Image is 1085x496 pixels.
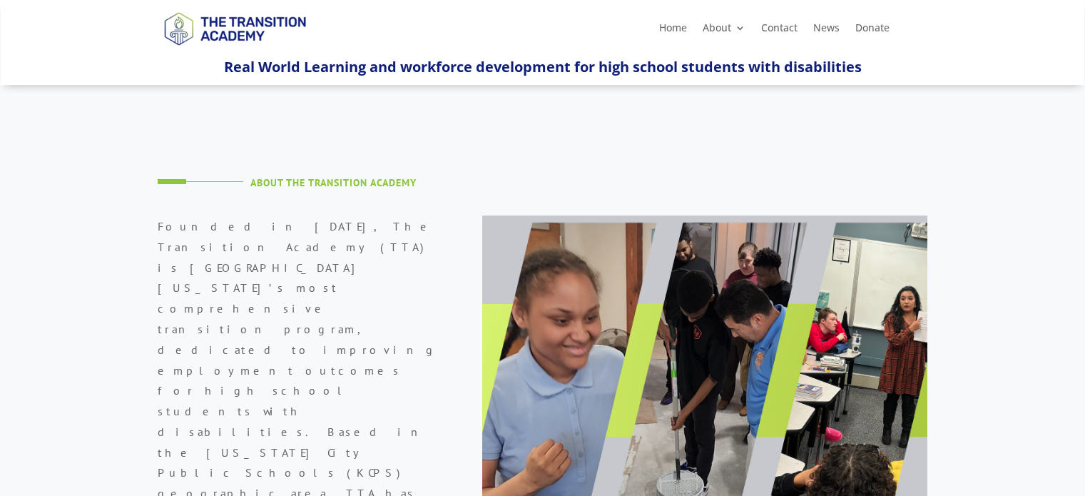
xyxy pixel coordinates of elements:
[659,23,687,39] a: Home
[761,23,798,39] a: Contact
[158,43,312,56] a: Logo-Noticias
[224,57,862,76] span: Real World Learning and workforce development for high school students with disabilities
[813,23,840,39] a: News
[158,3,312,54] img: TTA Brand_TTA Primary Logo_Horizontal_Light BG
[855,23,890,39] a: Donate
[250,178,440,195] h4: About The Transition Academy
[703,23,745,39] a: About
